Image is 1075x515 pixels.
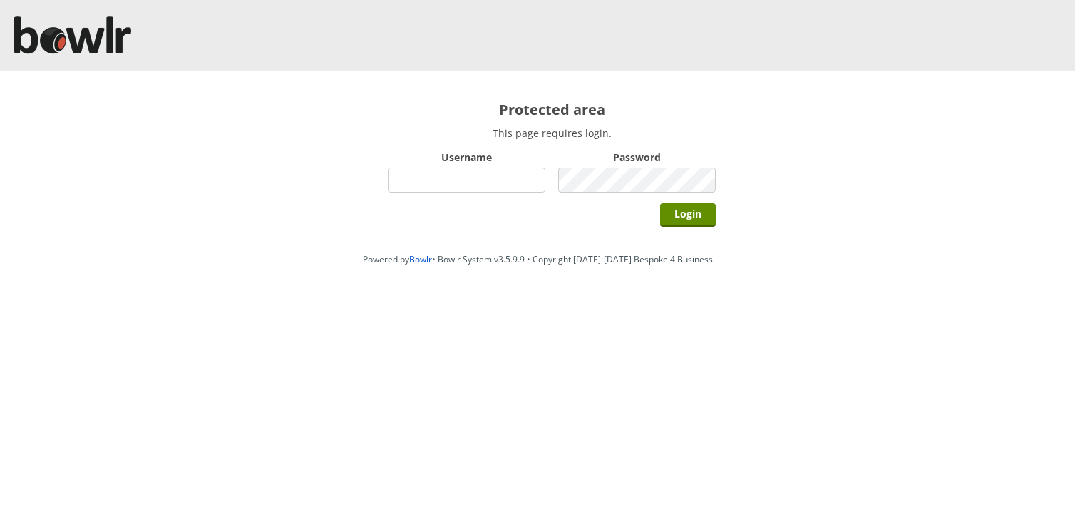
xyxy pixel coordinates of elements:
[388,126,716,140] p: This page requires login.
[363,253,713,265] span: Powered by • Bowlr System v3.5.9.9 • Copyright [DATE]-[DATE] Bespoke 4 Business
[388,151,545,164] label: Username
[558,151,716,164] label: Password
[388,100,716,119] h2: Protected area
[660,203,716,227] input: Login
[409,253,432,265] a: Bowlr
